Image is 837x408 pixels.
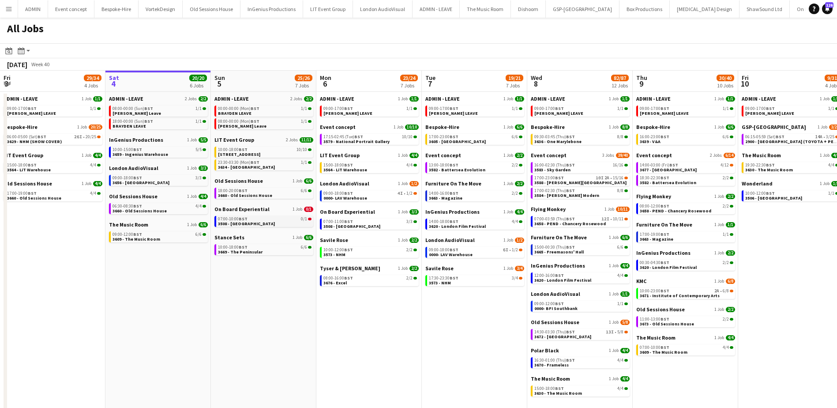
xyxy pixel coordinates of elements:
[534,106,628,116] a: 09:00-17:00BST1/1[PERSON_NAME] LEAVE
[640,180,696,185] span: 3582 - Battersea Evolution
[398,96,408,102] span: 1 Job
[214,178,313,184] a: Old Sessions House1 Job6/6
[739,0,790,18] button: ShawSound Ltd
[534,180,627,185] span: 3588 - Tate Britain
[18,0,48,18] button: ADMIN
[344,106,353,111] span: BST
[185,96,197,102] span: 2 Jobs
[613,176,623,180] span: 15/16
[425,152,524,180] div: Event concept1 Job2/213:00-18:00BST2/23582 - Battersea Evolution
[818,125,827,130] span: 1 Job
[636,95,735,124] div: ADMIN - LEAVE1 Job1/109:00-17:00BST1/1[PERSON_NAME] LEAVE
[820,153,829,158] span: 1 Job
[825,2,833,8] span: 126
[304,178,313,184] span: 6/6
[301,106,307,111] span: 1/1
[303,0,353,18] button: LIT Event Group
[7,135,101,139] div: •
[640,110,689,116] span: ANDY LEAVE
[425,124,459,130] span: Bespoke-Hire
[534,176,564,180] span: 17:00-23:00
[109,136,208,143] a: InGenius Productions1 Job5/5
[214,178,313,206] div: Old Sessions House1 Job6/618:00-20:00BST6/63660 - Old Sessions House
[723,135,729,139] span: 6/6
[320,180,419,187] a: London AudioVisual1 Job1/2
[353,0,413,18] button: London AudioVisual
[109,136,208,165] div: InGenius Productions1 Job5/510:00-15:00BST5/53659 - Ingenius Warehouse
[82,96,91,102] span: 1 Job
[214,136,254,143] span: LIT Event Group
[512,135,518,139] span: 6/6
[636,124,735,152] div: Bespoke-Hire1 Job6/616:00-23:00BST6/63639 - V&A
[183,0,240,18] button: Old Sessions House
[515,153,524,158] span: 2/2
[602,153,614,158] span: 3 Jobs
[613,163,623,167] span: 16/16
[636,152,672,159] span: Event concept
[640,175,733,185] a: 18:30-22:30BST2/23582 - Battersea Evolution
[7,139,62,144] span: 3629 - NHM (SHOW COVER)
[531,124,630,152] div: Bespoke-Hire1 Job8/809:30-03:45 (Thu)BST8/83636 - One Marylebone
[531,124,630,130] a: Bespoke-Hire1 Job8/8
[534,135,575,139] span: 09:30-03:45 (Thu)
[512,106,518,111] span: 1/1
[4,95,102,102] a: ADMIN - LEAVE1 Job1/1
[721,163,729,167] span: 4/12
[636,124,670,130] span: Bespoke-Hire
[218,164,275,170] span: 3634 - Botree Hotel Ballroom
[4,152,43,159] span: LIT Event Group
[745,106,775,111] span: 09:00-17:00
[669,162,678,168] span: BST
[503,153,513,158] span: 1 Job
[670,0,739,18] button: [MEDICAL_DATA] Design
[534,167,571,173] span: 3583 - Sky Garden
[214,95,313,102] a: ADMIN - LEAVE2 Jobs2/2
[406,106,413,111] span: 1/1
[113,118,206,128] a: 18:00-00:00 (Sun)BST1/1BRAYDEN LEAVE
[604,176,609,180] span: 2A
[406,163,413,167] span: 4/4
[323,139,390,144] span: 3579 - National Portrait Gallery
[7,134,101,144] a: 06:00-05:00 (Sat)BST26I•20/253629 - NHM (SHOW COVER)
[640,106,733,116] a: 09:00-17:00BST1/1[PERSON_NAME] LEAVE
[828,163,834,167] span: 4/4
[429,106,458,111] span: 09:00-17:00
[636,152,735,193] div: Event concept2 Jobs6/1414:00-03:00 (Fri)BST4/123677 - [GEOGRAPHIC_DATA]18:30-22:30BST2/23582 - Ba...
[714,96,724,102] span: 1 Job
[144,118,153,124] span: BST
[4,180,52,187] span: Old Sessions House
[323,106,417,116] a: 09:00-17:00BST1/1[PERSON_NAME] LEAVE
[195,106,202,111] span: 1/1
[344,162,353,168] span: BST
[240,0,303,18] button: InGenius Productions
[745,163,775,167] span: 19:30-22:30
[218,147,248,152] span: 10:00-18:00
[531,152,630,159] a: Event concept3 Jobs39/40
[4,124,102,152] div: Bespoke-Hire1 Job20/2506:00-05:00 (Sat)BST26I•20/253629 - NHM (SHOW COVER)
[640,106,669,111] span: 09:00-17:00
[323,163,353,167] span: 15:00-18:00
[723,176,729,180] span: 2/2
[640,163,678,167] span: 14:00-03:00 (Fri)
[534,134,628,144] a: 09:30-03:45 (Thu)BST8/83636 - One Marylebone
[531,95,630,102] a: ADMIN - LEAVE1 Job1/1
[77,125,87,130] span: 1 Job
[425,95,460,102] span: ADMIN - LEAVE
[566,134,575,140] span: BST
[4,152,102,159] a: LIT Event Group1 Job4/4
[4,180,102,187] a: Old Sessions House1 Job4/4
[4,180,102,203] div: Old Sessions House1 Job4/417:00-19:00BST4/43660 - Old Sessions House
[218,151,260,157] span: 3564 - Trafalgar Square
[113,147,206,157] a: 10:00-15:00BST5/53659 - Ingenius Warehouse
[304,96,313,102] span: 2/2
[409,153,419,158] span: 4/4
[511,0,546,18] button: Dishoom
[320,124,356,130] span: Event concept
[429,135,458,139] span: 17:00-23:00
[617,135,623,139] span: 8/8
[320,152,419,180] div: LIT Event Group1 Job4/415:00-18:00BST4/43564 - LiT Warehouse
[199,96,208,102] span: 2/2
[7,106,101,116] a: 09:00-17:00BST1/1[PERSON_NAME] LEAVE
[214,136,313,178] div: LIT Event Group2 Jobs11/1110:00-18:00BST10/10[STREET_ADDRESS]23:30-03:30 (Mon)BST1/13634 - [GEOGR...
[133,175,142,181] span: BST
